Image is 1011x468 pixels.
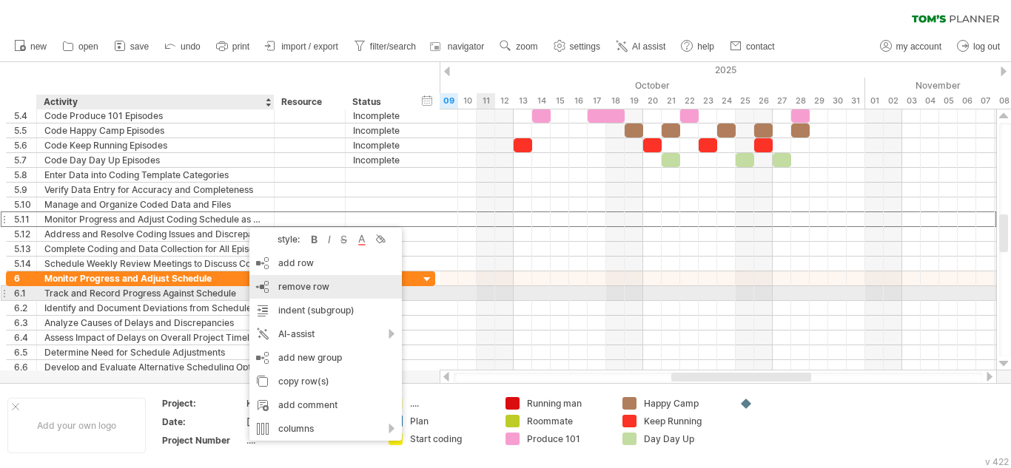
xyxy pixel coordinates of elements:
div: 5.5 [14,123,36,138]
div: Assess Impact of Delays on Overall Project Timeline [44,330,266,345]
a: settings [550,37,605,56]
a: contact [726,37,779,56]
div: Develop and Evaluate Alternative Scheduling Options [44,360,266,374]
a: help [677,37,719,56]
div: Determine Need for Schedule Adjustments [44,345,266,359]
div: 6.3 [14,316,36,330]
span: contact [746,41,775,52]
div: Monitor Progress and Adjust Schedule [44,271,266,285]
a: navigator [428,37,488,56]
div: Enter Data into Coding Template Categories [44,168,266,182]
div: 6.2 [14,301,36,315]
div: Day Day Up [644,433,725,445]
div: columns [249,417,402,441]
div: Sunday, 2 November 2025 [884,93,902,109]
div: Wednesday, 5 November 2025 [939,93,958,109]
div: Monday, 3 November 2025 [902,93,921,109]
div: Code Day Day Up Episodes [44,153,266,167]
div: 5.14 [14,257,36,271]
div: Code Produce 101 Episodes [44,109,266,123]
div: 5.4 [14,109,36,123]
div: Complete Coding and Data Collection for All Episodes [44,242,266,256]
div: .... [246,434,371,447]
div: Code Keep Running Episodes [44,138,266,152]
div: add comment [249,393,402,417]
div: add row [249,251,402,275]
span: my account [896,41,941,52]
div: Verify Data Entry for Accuracy and Completeness [44,183,266,197]
div: add new group [249,346,402,370]
span: undo [181,41,201,52]
a: import / export [261,37,343,56]
div: Wednesday, 29 October 2025 [810,93,828,109]
div: Roommate [527,415,608,427]
div: Tuesday, 21 October 2025 [662,93,680,109]
div: [DATE] [246,416,371,428]
div: 5.10 [14,197,36,211]
div: Saturday, 25 October 2025 [736,93,754,109]
div: Activity [44,95,266,109]
div: 6 [14,271,36,285]
div: 5.11 [14,212,36,226]
div: Friday, 24 October 2025 [717,93,736,109]
div: Keep Running [644,415,725,427]
span: log out [973,41,1000,52]
a: zoom [496,37,542,56]
span: navigator [448,41,484,52]
div: Plan [410,415,491,427]
a: open [58,37,103,56]
span: AI assist [632,41,665,52]
div: Analyze Causes of Delays and Discrepancies [44,316,266,330]
div: 6.6 [14,360,36,374]
div: AI-assist [249,322,402,346]
span: zoom [516,41,537,52]
div: 6.1 [14,286,36,300]
div: Incomplete [353,153,404,167]
a: new [10,37,51,56]
div: Running man [527,397,608,410]
div: Identify and Document Deviations from Schedule [44,301,266,315]
div: Thursday, 16 October 2025 [569,93,588,109]
div: Tuesday, 4 November 2025 [921,93,939,109]
div: 6.4 [14,330,36,345]
div: .... [410,397,491,410]
div: Wednesday, 22 October 2025 [680,93,699,109]
div: Thursday, 23 October 2025 [699,93,717,109]
div: Friday, 31 October 2025 [847,93,865,109]
div: copy row(s) [249,370,402,393]
div: Saturday, 11 October 2025 [477,93,495,109]
div: Manage and Organize Coded Data and Files [44,197,266,211]
span: open [78,41,98,52]
span: remove row [278,281,329,292]
div: Tuesday, 28 October 2025 [791,93,810,109]
div: KC Variety 2025 [246,397,371,410]
div: Start coding [410,433,491,445]
div: Saturday, 1 November 2025 [865,93,884,109]
a: filter/search [350,37,420,56]
div: Friday, 7 November 2025 [976,93,995,109]
a: print [212,37,254,56]
span: print [232,41,249,52]
div: Wednesday, 15 October 2025 [551,93,569,109]
div: Friday, 17 October 2025 [588,93,606,109]
div: Monday, 27 October 2025 [773,93,791,109]
div: 5.13 [14,242,36,256]
div: v 422 [985,456,1009,467]
div: Sunday, 19 October 2025 [625,93,643,109]
div: October 2025 [292,78,865,93]
div: Incomplete [353,123,404,138]
a: log out [953,37,1004,56]
div: Monitor Progress and Adjust Coding Schedule as Needed [44,212,266,226]
a: save [110,37,153,56]
span: filter/search [370,41,416,52]
div: Thursday, 30 October 2025 [828,93,847,109]
div: Address and Resolve Coding Issues and Discrepancies [44,227,266,241]
div: Track and Record Progress Against Schedule [44,286,266,300]
div: 5.8 [14,168,36,182]
div: Sunday, 12 October 2025 [495,93,514,109]
div: 6.5 [14,345,36,359]
div: Thursday, 9 October 2025 [440,93,458,109]
div: Project: [162,397,243,410]
div: Project Number [162,434,243,447]
div: Tuesday, 14 October 2025 [532,93,551,109]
